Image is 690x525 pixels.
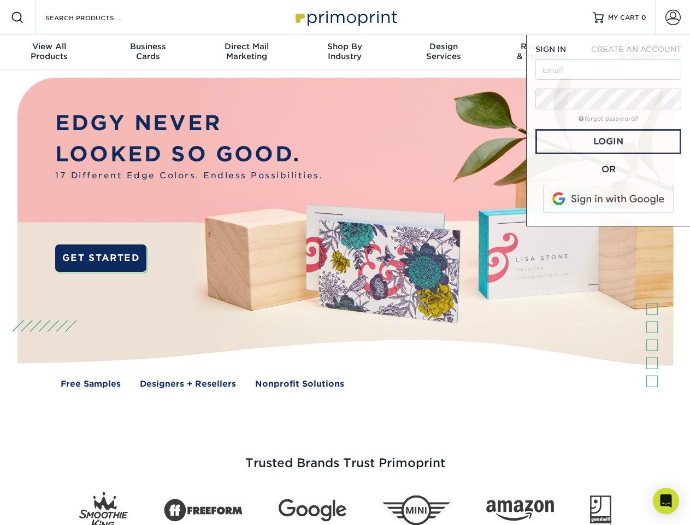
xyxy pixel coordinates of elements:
[535,45,566,54] span: SIGN IN
[98,42,197,51] span: Business
[641,14,646,21] span: 0
[61,378,121,390] a: Free Samples
[296,42,394,61] div: Industry
[579,115,638,122] a: forgot password?
[197,42,296,61] div: Marketing
[394,42,493,51] span: Design
[394,35,493,70] a: DesignServices
[55,244,146,272] a: GET STARTED
[653,488,679,514] div: Open Intercom Messenger
[26,430,665,483] h3: Trusted Brands Trust Primoprint
[55,170,323,182] span: 17 Different Edge Colors. Endless Possibilities.
[486,500,554,521] img: Amazon
[55,108,323,139] p: EDGY NEVER
[255,378,344,390] a: Nonprofit Solutions
[493,42,591,61] div: & Templates
[197,35,296,70] a: Direct MailMarketing
[535,59,681,80] input: Email
[535,129,681,154] a: Login
[98,42,197,61] div: Cards
[394,42,493,61] div: Services
[591,45,681,54] span: CREATE AN ACCOUNT
[291,5,400,29] img: Primoprint
[3,492,93,521] iframe: Google Customer Reviews
[590,495,611,525] img: Goodwill
[608,13,639,22] span: MY CART
[296,35,394,70] a: Shop ByIndustry
[140,378,236,390] a: Designers + Resellers
[197,42,296,51] span: Direct Mail
[493,42,591,51] span: Resources
[296,42,394,51] span: Shop By
[44,11,151,24] input: SEARCH PRODUCTS.....
[279,499,346,522] img: Google
[535,163,681,176] div: OR
[55,139,323,170] p: LOOKED SO GOOD.
[493,35,591,70] a: Resources& Templates
[98,35,197,70] a: BusinessCards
